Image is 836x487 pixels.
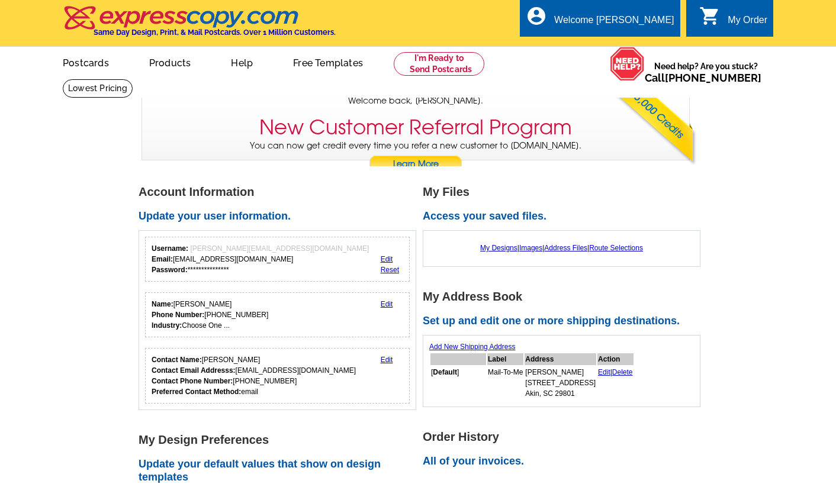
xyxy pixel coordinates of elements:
[381,356,393,364] a: Edit
[259,115,572,140] h3: New Customer Referral Program
[519,244,542,252] a: Images
[699,5,721,27] i: shopping_cart
[589,244,643,252] a: Route Selections
[423,210,707,223] h2: Access your saved files.
[274,48,382,76] a: Free Templates
[480,244,517,252] a: My Designs
[152,377,233,385] strong: Contact Phone Number:
[430,366,486,399] td: [ ]
[369,156,462,173] a: Learn More
[152,311,204,319] strong: Phone Number:
[597,366,634,399] td: |
[429,237,694,259] div: | | |
[525,353,596,365] th: Address
[152,356,202,364] strong: Contact Name:
[145,237,410,282] div: Your login information.
[381,255,393,263] a: Edit
[190,244,369,253] span: [PERSON_NAME][EMAIL_ADDRESS][DOMAIN_NAME]
[139,210,423,223] h2: Update your user information.
[94,28,336,37] h4: Same Day Design, Print, & Mail Postcards. Over 1 Million Customers.
[423,315,707,328] h2: Set up and edit one or more shipping destinations.
[212,48,272,76] a: Help
[348,95,483,107] span: Welcome back, [PERSON_NAME].
[152,255,173,263] strong: Email:
[145,348,410,404] div: Who should we contact regarding order issues?
[526,5,547,27] i: account_circle
[142,140,689,173] p: You can now get credit every time you refer a new customer to [DOMAIN_NAME].
[152,366,236,375] strong: Contact Email Addresss:
[381,266,399,274] a: Reset
[597,353,634,365] th: Action
[487,366,523,399] td: Mail-To-Me
[152,388,241,396] strong: Preferred Contact Method:
[433,368,457,376] b: Default
[152,354,356,397] div: [PERSON_NAME] [EMAIL_ADDRESS][DOMAIN_NAME] [PHONE_NUMBER] email
[130,48,210,76] a: Products
[145,292,410,337] div: Your personal details.
[554,15,674,31] div: Welcome [PERSON_NAME]
[612,368,633,376] a: Delete
[139,434,423,446] h1: My Design Preferences
[152,266,188,274] strong: Password:
[381,300,393,308] a: Edit
[139,458,423,483] h2: Update your default values that show on design templates
[152,244,188,253] strong: Username:
[423,455,707,468] h2: All of your invoices.
[152,321,182,330] strong: Industry:
[598,368,610,376] a: Edit
[423,291,707,303] h1: My Address Book
[544,244,587,252] a: Address Files
[44,48,128,76] a: Postcards
[728,15,767,31] div: My Order
[699,13,767,28] a: shopping_cart My Order
[665,72,761,84] a: [PHONE_NUMBER]
[429,343,515,351] a: Add New Shipping Address
[645,60,767,84] span: Need help? Are you stuck?
[487,353,523,365] th: Label
[152,300,173,308] strong: Name:
[139,186,423,198] h1: Account Information
[423,186,707,198] h1: My Files
[645,72,761,84] span: Call
[152,299,268,331] div: [PERSON_NAME] [PHONE_NUMBER] Choose One ...
[63,14,336,37] a: Same Day Design, Print, & Mail Postcards. Over 1 Million Customers.
[423,431,707,443] h1: Order History
[610,47,645,81] img: help
[525,366,596,399] td: [PERSON_NAME] [STREET_ADDRESS] Akin, SC 29801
